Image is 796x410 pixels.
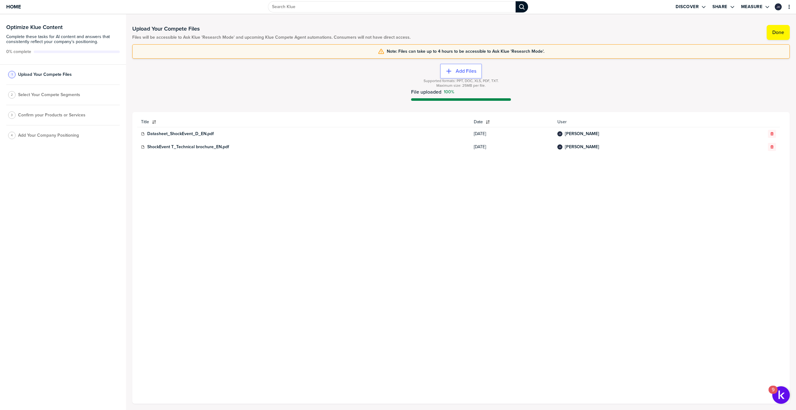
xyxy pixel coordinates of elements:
[18,113,85,118] span: Confirm your Products or Services
[6,34,120,44] span: Complete these tasks for AI content and answers that consistently reflect your company’s position...
[11,133,13,138] span: 4
[141,120,149,124] span: Title
[741,4,763,10] label: Measure
[436,83,486,88] span: Maximum size: 25MB per file.
[137,117,470,127] button: Title
[424,79,499,83] span: Supported formats: PPT, DOC, XLS, PDF, TXT.
[147,131,214,136] a: Datasheet_ShockEvent_D_EN.pdf
[6,4,21,9] span: Home
[565,144,599,149] a: [PERSON_NAME]
[775,4,781,10] img: 23b2f1bf2828a5def6b4eabc53090f34-sml.png
[268,1,516,12] input: Search Klue
[772,386,790,404] button: Open Resource Center, 9 new notifications
[565,131,599,136] a: [PERSON_NAME]
[772,29,784,36] label: Done
[775,3,782,10] div: Jan-Patrick Herget
[767,25,790,40] button: Done
[557,120,722,124] span: User
[6,24,120,30] h3: Optimize Klue Content
[11,92,13,97] span: 2
[474,120,483,124] span: Date
[774,3,782,11] a: Edit Profile
[18,72,72,77] span: Upload Your Compete Files
[558,145,562,149] img: 23b2f1bf2828a5def6b4eabc53090f34-sml.png
[18,92,80,97] span: Select Your Compete Segments
[712,4,727,10] label: Share
[6,49,31,54] span: Active
[147,144,229,149] a: ShockEvent T_Technical brochure_EN.pdf
[558,132,562,136] img: 23b2f1bf2828a5def6b4eabc53090f34-sml.png
[516,1,528,12] div: Search Klue
[470,117,554,127] button: Date
[11,113,13,117] span: 3
[387,49,544,54] span: Note: Files can take up to 4 hours to be accessible to Ask Klue 'Research Mode'.
[132,35,410,40] span: Files will be accessible to Ask Klue 'Research Mode' and upcoming Klue Compete Agent automations....
[557,131,562,136] div: Jan-Patrick Herget
[411,89,441,95] span: File uploaded
[440,64,482,79] button: Add Files
[456,68,476,74] label: Add Files
[18,133,79,138] span: Add Your Company Positioning
[676,4,699,10] label: Discover
[474,131,550,136] span: [DATE]
[444,90,454,95] span: Success
[132,25,410,32] h1: Upload Your Compete Files
[772,390,774,398] div: 9
[474,144,550,149] span: [DATE]
[557,144,562,149] div: Jan-Patrick Herget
